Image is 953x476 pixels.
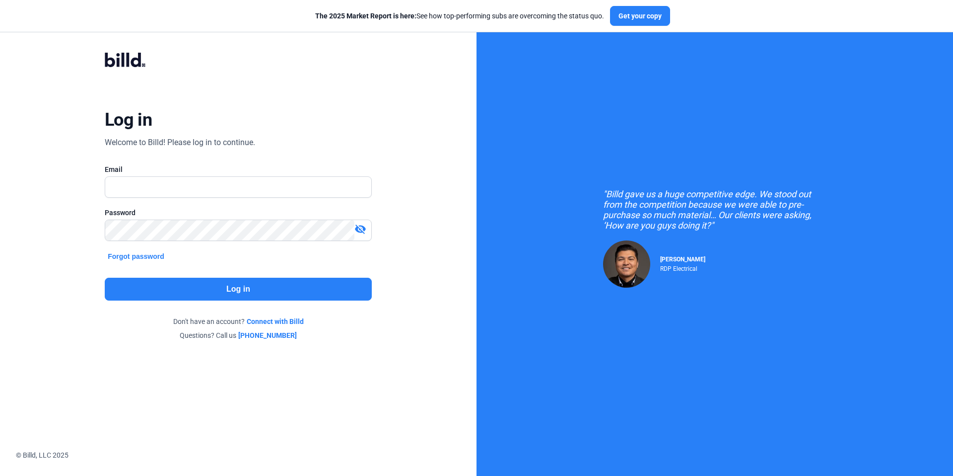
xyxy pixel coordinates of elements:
span: [PERSON_NAME] [660,256,705,263]
div: Welcome to Billd! Please log in to continue. [105,137,255,149]
div: RDP Electrical [660,263,705,272]
span: The 2025 Market Report is here: [315,12,416,20]
mat-icon: visibility_off [354,223,366,235]
div: Don't have an account? [105,317,372,326]
button: Forgot password [105,251,167,262]
div: Password [105,208,372,218]
button: Log in [105,278,372,301]
div: "Billd gave us a huge competitive edge. We stood out from the competition because we were able to... [603,189,826,231]
div: Log in [105,109,152,131]
img: Raul Pacheco [603,240,650,288]
div: Questions? Call us [105,330,372,340]
a: [PHONE_NUMBER] [238,330,297,340]
a: Connect with Billd [247,317,304,326]
div: See how top-performing subs are overcoming the status quo. [315,11,604,21]
button: Get your copy [610,6,670,26]
div: Email [105,164,372,174]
